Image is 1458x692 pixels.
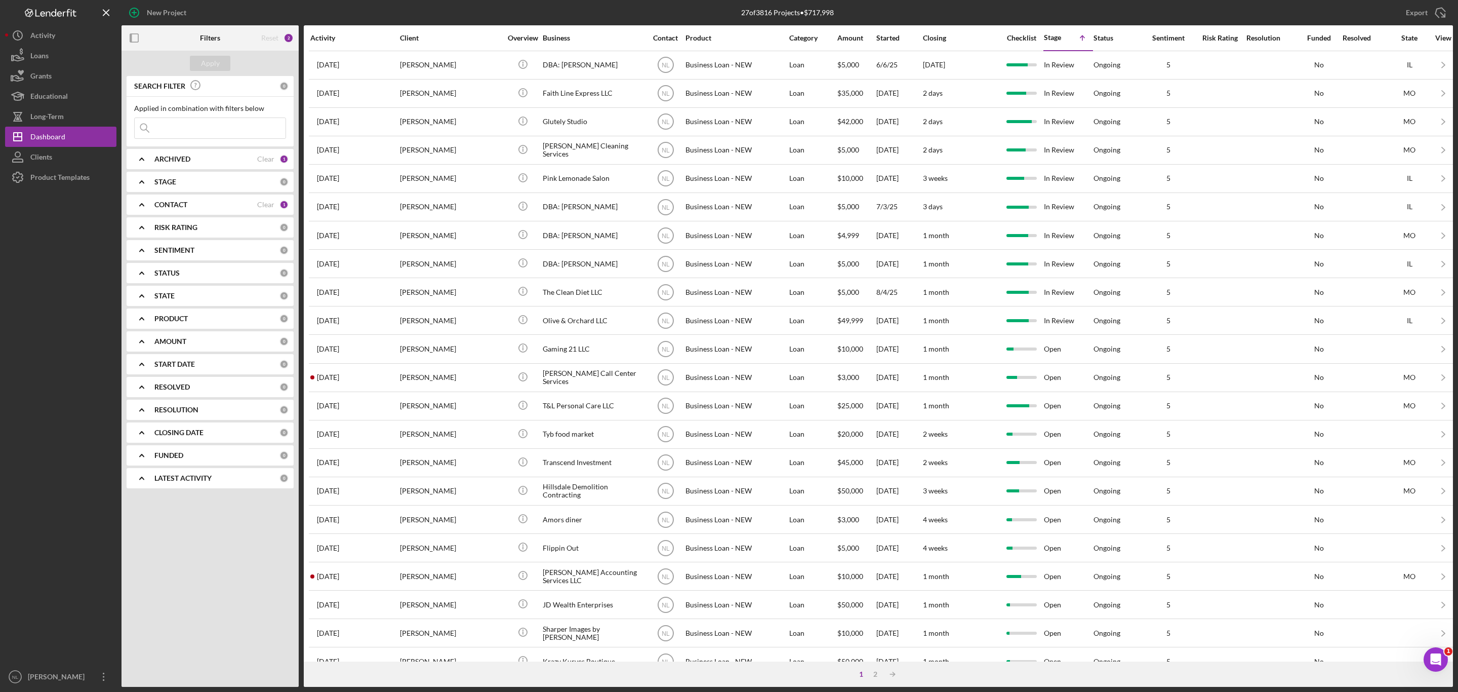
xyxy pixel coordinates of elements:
div: [DATE] [876,250,922,277]
time: 2025-08-13 14:00 [317,260,339,268]
div: Loan [789,449,836,476]
a: Loans [5,46,116,66]
text: NL [662,346,670,353]
time: 2025-08-04 20:59 [317,146,339,154]
time: 2025-08-11 21:02 [317,174,339,182]
time: 2 weeks [923,458,948,467]
div: Clear [257,201,274,209]
div: $3,000 [837,364,875,391]
div: Business [543,34,644,42]
div: [PERSON_NAME] [400,165,501,192]
div: $50,000 [837,478,875,505]
div: Business Loan - NEW [685,194,787,220]
div: $45,000 [837,449,875,476]
time: 2025-08-12 15:52 [317,402,339,410]
div: Ongoing [1093,61,1120,69]
div: MO [1389,458,1430,467]
div: 5 [1143,174,1194,182]
div: Activity [310,34,399,42]
div: Clear [257,155,274,163]
time: 2025-06-17 00:24 [317,61,339,69]
text: NL [662,62,670,69]
div: 0 [279,291,289,300]
div: Glutely Studio [543,108,644,135]
text: NL [662,204,670,211]
div: Product [685,34,787,42]
time: 3 weeks [923,174,948,182]
text: NL [662,374,670,381]
div: Business Loan - NEW [685,335,787,362]
b: RISK RATING [154,223,197,232]
div: 0 [279,405,289,414]
div: Funded [1296,34,1342,42]
time: 2 days [923,117,943,126]
div: Educational [30,86,68,109]
text: NL [662,119,670,126]
div: 5 [1143,430,1194,438]
div: [DATE] [876,80,922,107]
time: 2 days [923,89,943,97]
div: No [1296,232,1342,240]
div: Grants [30,66,52,89]
div: Ongoing [1093,373,1120,381]
div: MO [1389,89,1430,97]
time: 2025-08-05 14:13 [317,288,339,296]
button: Educational [5,86,116,106]
div: Loan [789,279,836,305]
time: 1 month [923,259,949,268]
div: Business Loan - NEW [685,250,787,277]
div: [DATE] [876,449,922,476]
div: Ongoing [1093,402,1120,410]
div: [PERSON_NAME] [400,108,501,135]
div: 7/3/25 [876,194,922,220]
div: No [1296,118,1342,126]
div: Open [1044,393,1092,419]
div: [DATE] [876,335,922,362]
div: [DATE] [876,137,922,164]
div: 0 [279,360,289,369]
div: Business Loan - NEW [685,478,787,505]
div: Transcend Investment [543,449,644,476]
div: Ongoing [1093,118,1120,126]
div: $5,000 [837,52,875,79]
div: Business Loan - NEW [685,307,787,334]
div: IL [1389,174,1430,182]
time: 2 weeks [923,430,948,438]
div: In Review [1044,108,1092,135]
b: Filters [200,34,220,42]
button: Export [1396,3,1453,23]
div: No [1296,61,1342,69]
div: [PERSON_NAME] [400,222,501,249]
div: [PERSON_NAME] [400,137,501,164]
div: Ongoing [1093,317,1120,325]
div: Sentiment [1143,34,1194,42]
div: Clients [30,147,52,170]
time: [DATE] [923,60,945,69]
div: No [1296,345,1342,353]
div: No [1296,203,1342,211]
div: In Review [1044,165,1092,192]
div: View [1431,34,1456,42]
button: Grants [5,66,116,86]
div: 5 [1143,458,1194,467]
div: 2 [283,33,294,43]
div: $5,000 [837,250,875,277]
div: [PERSON_NAME] [400,80,501,107]
text: NL [662,431,670,438]
div: $10,000 [837,335,875,362]
div: $20,000 [837,421,875,448]
div: Loan [789,165,836,192]
div: Loan [789,364,836,391]
div: $4,999 [837,222,875,249]
div: No [1296,373,1342,381]
div: DBA: [PERSON_NAME] [543,222,644,249]
text: NL [662,147,670,154]
div: 5 [1143,345,1194,353]
div: [PERSON_NAME] [400,194,501,220]
div: 5 [1143,61,1194,69]
div: Open [1044,335,1092,362]
time: 2025-07-23 22:42 [317,89,339,97]
div: Loan [789,137,836,164]
div: In Review [1044,52,1092,79]
div: Long-Term [30,106,64,129]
